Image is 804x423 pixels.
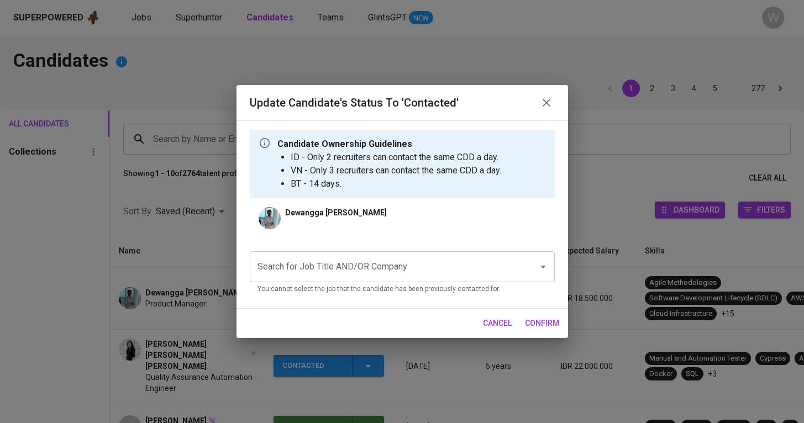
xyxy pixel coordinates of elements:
[535,259,551,274] button: Open
[277,138,501,151] p: Candidate Ownership Guidelines
[258,284,547,295] p: You cannot select the job that the candidate has been previously contacted for.
[525,316,559,330] span: confirm
[291,151,501,164] li: ID - Only 2 recruiters can contact the same CDD a day.
[479,313,516,334] button: cancel
[291,164,501,177] li: VN - Only 3 recruiters can contact the same CDD a day.
[483,316,512,330] span: cancel
[291,177,501,191] li: BT - 14 days.
[259,207,281,229] img: 34fd4b789d3faaa91b84c9e218abf81d.jpg
[250,94,459,112] h6: Update Candidate's Status to 'Contacted'
[285,207,387,218] p: Dewangga [PERSON_NAME]
[521,313,564,334] button: confirm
